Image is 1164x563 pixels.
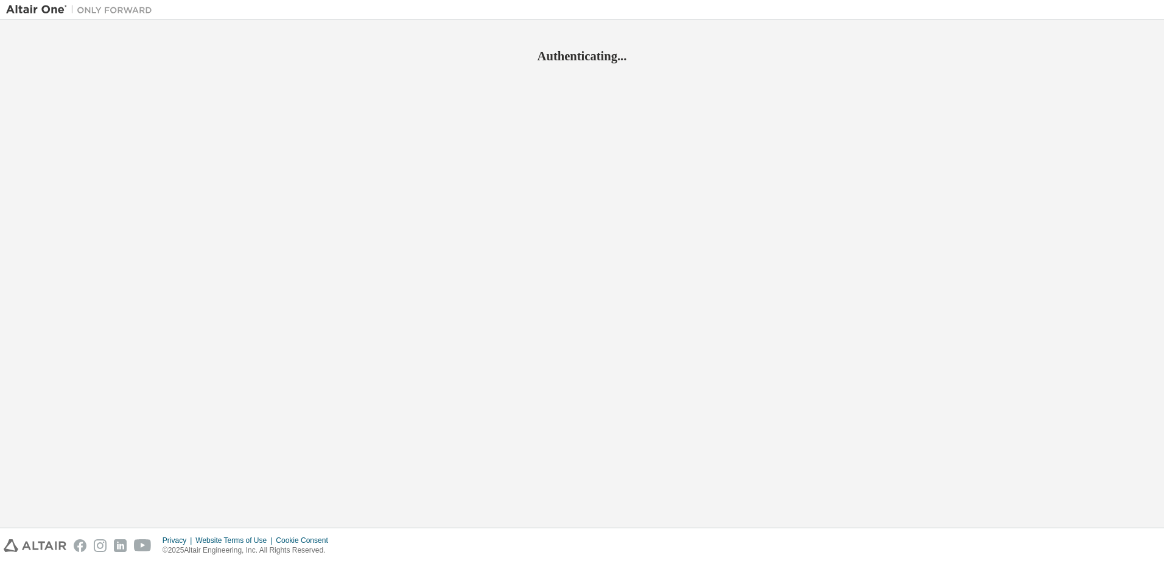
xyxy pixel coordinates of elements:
div: Cookie Consent [276,536,335,545]
p: © 2025 Altair Engineering, Inc. All Rights Reserved. [163,545,335,556]
h2: Authenticating... [6,48,1158,64]
img: facebook.svg [74,539,86,552]
div: Privacy [163,536,195,545]
img: linkedin.svg [114,539,127,552]
div: Website Terms of Use [195,536,276,545]
img: youtube.svg [134,539,152,552]
img: Altair One [6,4,158,16]
img: altair_logo.svg [4,539,66,552]
img: instagram.svg [94,539,107,552]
